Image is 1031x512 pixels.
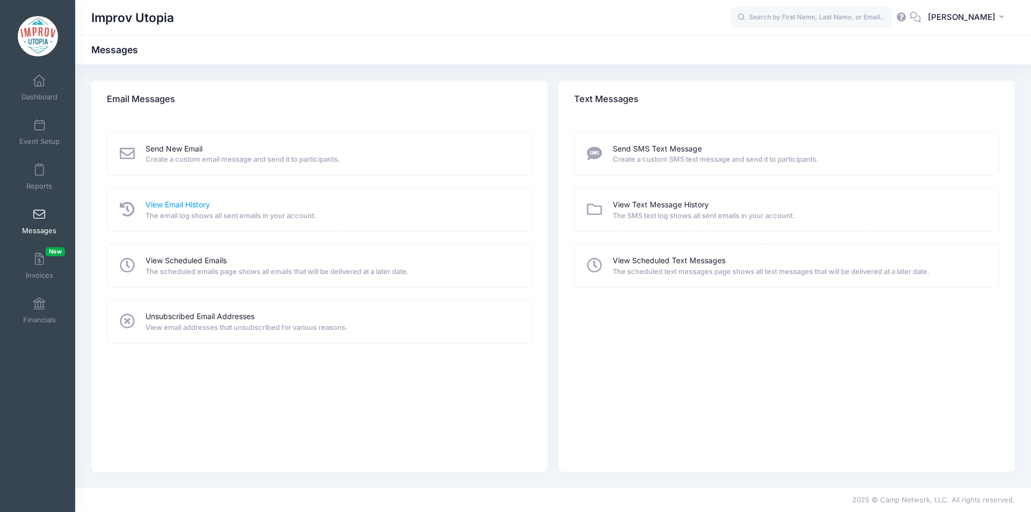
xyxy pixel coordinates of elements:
span: Messages [22,226,56,235]
a: InvoicesNew [14,247,65,285]
a: Dashboard [14,69,65,106]
span: [PERSON_NAME] [928,11,996,23]
span: New [46,247,65,256]
a: Messages [14,203,65,240]
span: Create a custom SMS text message and send it to participants. [613,154,985,165]
a: Reports [14,158,65,196]
span: Create a custom email message and send it to participants. [146,154,518,165]
a: Financials [14,292,65,329]
span: Invoices [26,271,53,280]
span: View email addresses that unsubscribed for various reasons. [146,322,518,333]
a: Unsubscribed Email Addresses [146,311,255,322]
span: Dashboard [21,92,57,102]
h4: Text Messages [574,84,638,115]
a: Send New Email [146,143,202,155]
span: The email log shows all sent emails in your account. [146,211,518,221]
span: Reports [26,182,52,191]
a: Send SMS Text Message [613,143,702,155]
span: The SMS text log shows all sent emails in your account. [613,211,985,221]
span: Event Setup [19,137,60,146]
img: Improv Utopia [18,16,58,56]
span: The scheduled emails page shows all emails that will be delivered at a later date. [146,266,518,277]
a: View Scheduled Text Messages [613,255,725,266]
a: View Scheduled Emails [146,255,227,266]
a: View Email History [146,199,210,211]
button: [PERSON_NAME] [921,5,1015,30]
input: Search by First Name, Last Name, or Email... [731,7,892,28]
h1: Messages [91,44,147,55]
a: Event Setup [14,113,65,151]
h1: Improv Utopia [91,5,174,30]
a: View Text Message History [613,199,709,211]
span: Financials [23,315,56,324]
span: The scheduled text messages page shows all text messages that will be delivered at a later date. [613,266,985,277]
span: 2025 © Camp Network, LLC. All rights reserved. [852,495,1015,504]
h4: Email Messages [107,84,175,115]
